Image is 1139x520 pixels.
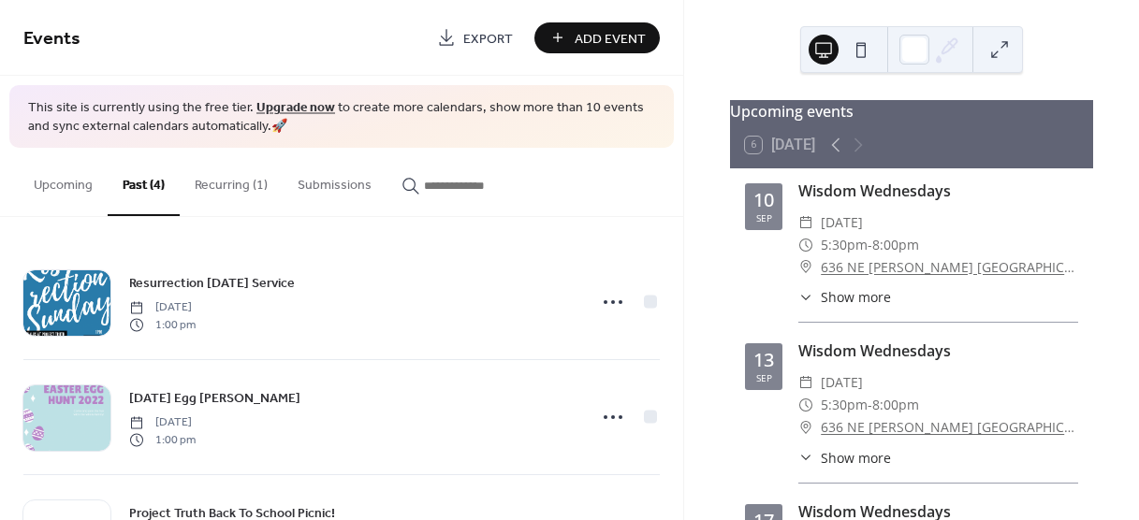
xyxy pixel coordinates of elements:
a: Export [423,22,527,53]
a: 636 NE [PERSON_NAME] [GEOGRAPHIC_DATA] [US_STATE] [821,416,1078,439]
span: [DATE] [129,414,196,431]
div: ​ [798,394,813,416]
span: Events [23,21,80,57]
span: Export [463,29,513,49]
a: [DATE] Egg [PERSON_NAME] [129,387,300,409]
a: 636 NE [PERSON_NAME] [GEOGRAPHIC_DATA] [US_STATE] [821,256,1078,279]
div: Upcoming events [730,100,1093,123]
div: ​ [798,416,813,439]
span: Add Event [575,29,646,49]
span: 8:00pm [872,394,919,416]
span: 1:00 pm [129,431,196,448]
div: Sep [756,213,772,223]
span: - [868,234,872,256]
button: ​Show more [798,287,891,307]
button: Upcoming [19,148,108,214]
span: Show more [821,448,891,468]
button: Recurring (1) [180,148,283,214]
span: - [868,394,872,416]
div: ​ [798,256,813,279]
div: 10 [753,191,774,209]
span: [DATE] [821,371,863,394]
div: ​ [798,234,813,256]
div: ​ [798,448,813,468]
button: Submissions [283,148,387,214]
div: 13 [753,351,774,369]
span: 1:00 pm [129,316,196,333]
div: Sep [756,373,772,383]
span: 5:30pm [821,394,868,416]
button: ​Show more [798,448,891,468]
span: 8:00pm [872,234,919,256]
div: Wisdom Wednesdays [798,180,1078,202]
span: [DATE] Egg [PERSON_NAME] [129,389,300,409]
div: Wisdom Wednesdays [798,339,1078,362]
span: 5:30pm [821,234,868,256]
div: ​ [798,371,813,394]
span: [DATE] [129,299,196,316]
span: [DATE] [821,211,863,234]
a: Upgrade now [256,95,335,121]
span: Resurrection [DATE] Service [129,274,295,294]
a: Resurrection [DATE] Service [129,272,295,294]
span: Show more [821,287,891,307]
div: ​ [798,211,813,234]
button: Past (4) [108,148,180,216]
div: ​ [798,287,813,307]
button: Add Event [534,22,660,53]
span: This site is currently using the free tier. to create more calendars, show more than 10 events an... [28,99,655,136]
